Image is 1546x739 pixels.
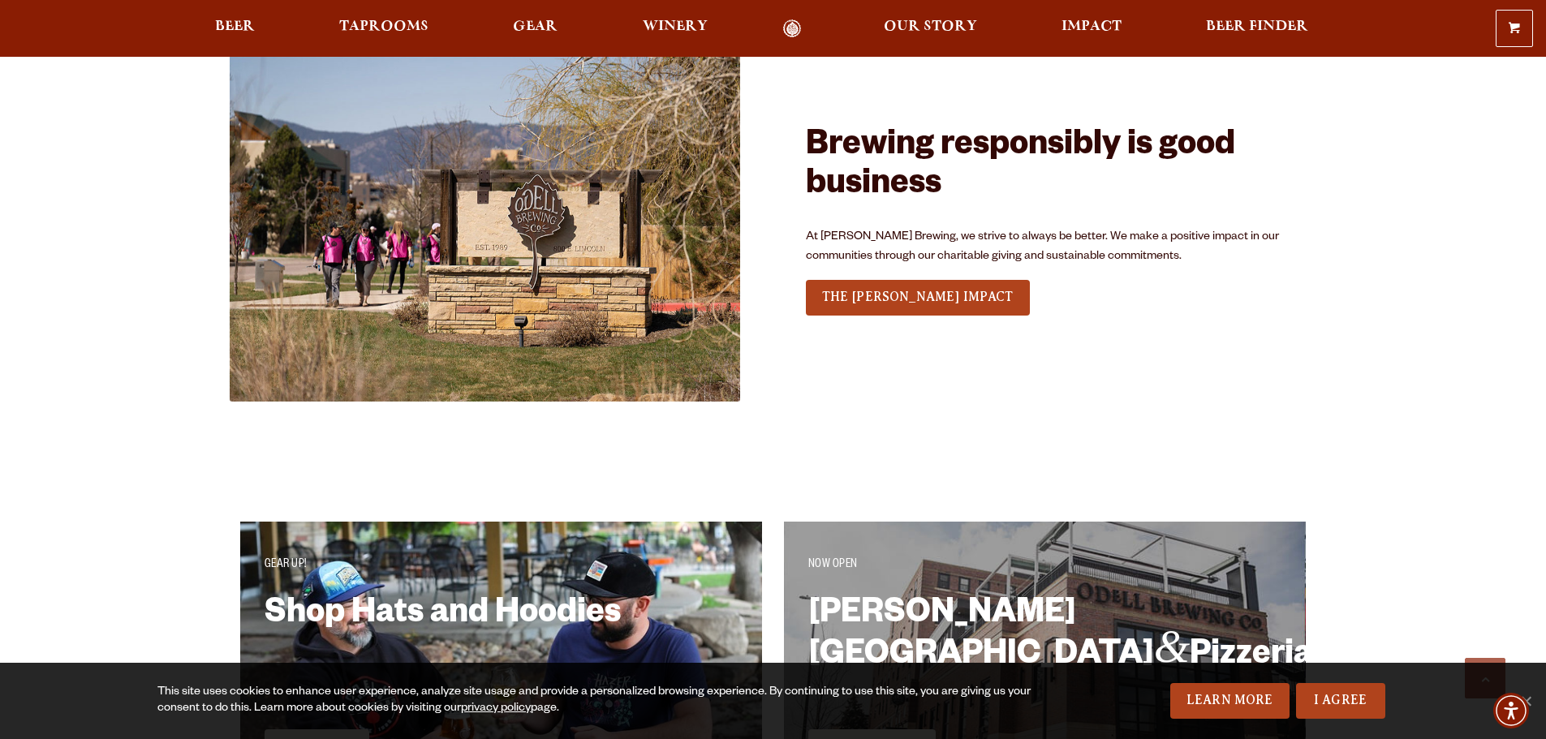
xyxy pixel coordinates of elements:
[806,228,1317,267] p: At [PERSON_NAME] Brewing, we strive to always be better. We make a positive impact in our communi...
[205,19,265,38] a: Beer
[806,280,1030,316] a: THE [PERSON_NAME] IMPACT
[808,559,858,572] span: NOW OPEN
[265,596,651,702] h2: Shop Hats and Hoodies
[329,19,439,38] a: Taprooms
[461,702,531,715] a: privacy policy
[157,685,1036,717] div: This site uses cookies to enhance user experience, analyze site usage and provide a personalized ...
[339,20,428,33] span: Taprooms
[1170,683,1290,719] a: Learn More
[215,20,255,33] span: Beer
[513,20,558,33] span: Gear
[822,290,1014,304] span: THE [PERSON_NAME] IMPACT
[1465,658,1505,698] a: Scroll to top
[806,128,1317,207] h2: Brewing responsibly is good business
[643,20,708,33] span: Winery
[1206,20,1308,33] span: Beer Finder
[1296,683,1385,719] a: I Agree
[1051,19,1132,38] a: Impact
[230,54,741,402] img: impact_2
[808,596,1195,702] h2: [PERSON_NAME][GEOGRAPHIC_DATA] Pizzeria
[502,19,568,38] a: Gear
[1062,20,1122,33] span: Impact
[265,556,738,575] p: GEAR UP!
[1195,19,1319,38] a: Beer Finder
[1493,693,1529,728] div: Accessibility Menu
[762,19,823,38] a: Odell Home
[806,277,1030,318] div: See Our Full LineUp
[1154,621,1190,672] span: &
[884,20,977,33] span: Our Story
[632,19,718,38] a: Winery
[873,19,988,38] a: Our Story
